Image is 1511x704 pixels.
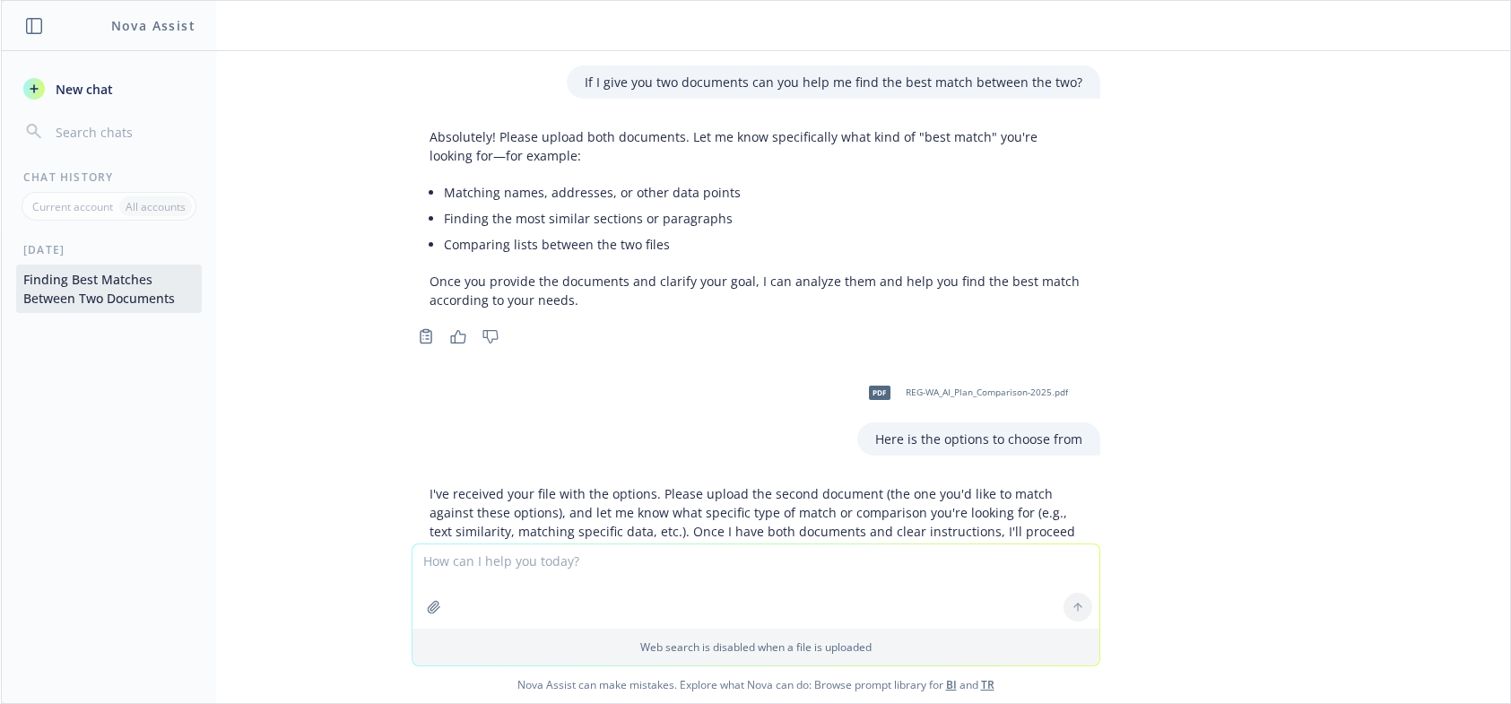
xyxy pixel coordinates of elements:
div: pdfREG-WA_AI_Plan_Comparison-2025.pdf [857,370,1072,415]
li: Comparing lists between the two files [444,231,1082,257]
p: All accounts [126,199,186,214]
p: I've received your file with the options. Please upload the second document (the one you'd like t... [430,484,1082,560]
span: New chat [52,80,113,99]
p: Web search is disabled when a file is uploaded [423,639,1089,655]
a: BI [946,677,957,692]
h1: Nova Assist [111,16,195,35]
button: Thumbs down [476,324,505,349]
li: Finding the most similar sections or paragraphs [444,205,1082,231]
a: TR [981,677,994,692]
span: REG-WA_AI_Plan_Comparison-2025.pdf [906,387,1068,398]
li: Matching names, addresses, or other data points [444,179,1082,205]
input: Search chats [52,119,195,144]
p: Current account [32,199,113,214]
button: Finding Best Matches Between Two Documents [16,265,202,313]
span: Nova Assist can make mistakes. Explore what Nova can do: Browse prompt library for and [8,666,1503,703]
p: Here is the options to choose from [875,430,1082,448]
div: [DATE] [2,242,216,257]
svg: Copy to clipboard [418,328,434,344]
p: If I give you two documents can you help me find the best match between the two? [585,73,1082,91]
p: Absolutely! Please upload both documents. Let me know specifically what kind of "best match" you'... [430,127,1082,165]
div: Chat History [2,169,216,185]
p: Once you provide the documents and clarify your goal, I can analyze them and help you find the be... [430,272,1082,309]
button: New chat [16,73,202,105]
span: pdf [869,386,890,399]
